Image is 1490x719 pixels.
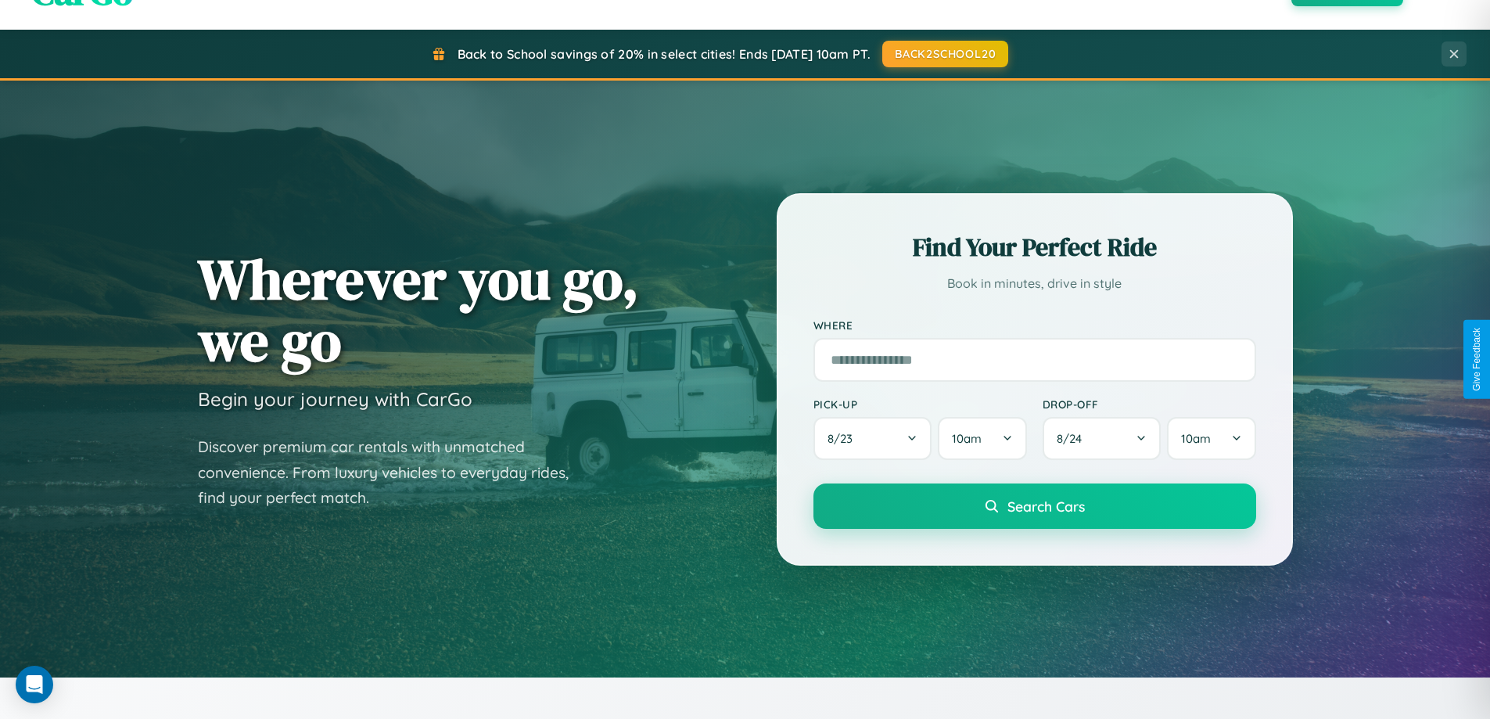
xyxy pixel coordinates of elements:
p: Discover premium car rentals with unmatched convenience. From luxury vehicles to everyday rides, ... [198,434,589,511]
button: 10am [1167,417,1255,460]
span: Back to School savings of 20% in select cities! Ends [DATE] 10am PT. [458,46,871,62]
button: Search Cars [813,484,1256,529]
p: Book in minutes, drive in style [813,272,1256,295]
label: Pick-up [813,397,1027,411]
div: Give Feedback [1471,328,1482,391]
span: Search Cars [1007,498,1085,515]
label: Where [813,318,1256,332]
button: BACK2SCHOOL20 [882,41,1008,67]
button: 8/23 [813,417,932,460]
span: 10am [952,431,982,446]
h2: Find Your Perfect Ride [813,230,1256,264]
button: 8/24 [1043,417,1161,460]
h3: Begin your journey with CarGo [198,387,472,411]
button: 10am [938,417,1026,460]
span: 10am [1181,431,1211,446]
span: 8 / 23 [828,431,860,446]
span: 8 / 24 [1057,431,1090,446]
div: Open Intercom Messenger [16,666,53,703]
label: Drop-off [1043,397,1256,411]
h1: Wherever you go, we go [198,248,639,372]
